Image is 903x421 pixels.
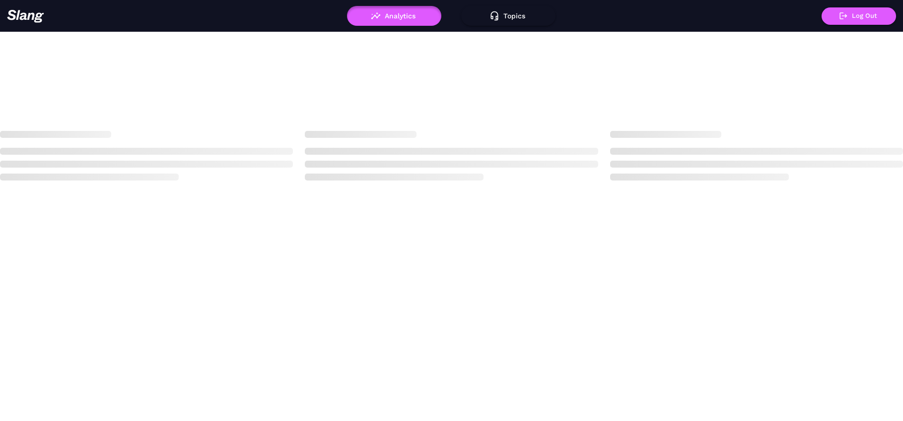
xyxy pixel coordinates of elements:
[822,7,896,25] button: Log Out
[461,6,556,26] button: Topics
[347,12,441,19] a: Analytics
[7,9,44,23] img: 623511267c55cb56e2f2a487_logo2.png
[347,6,441,26] button: Analytics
